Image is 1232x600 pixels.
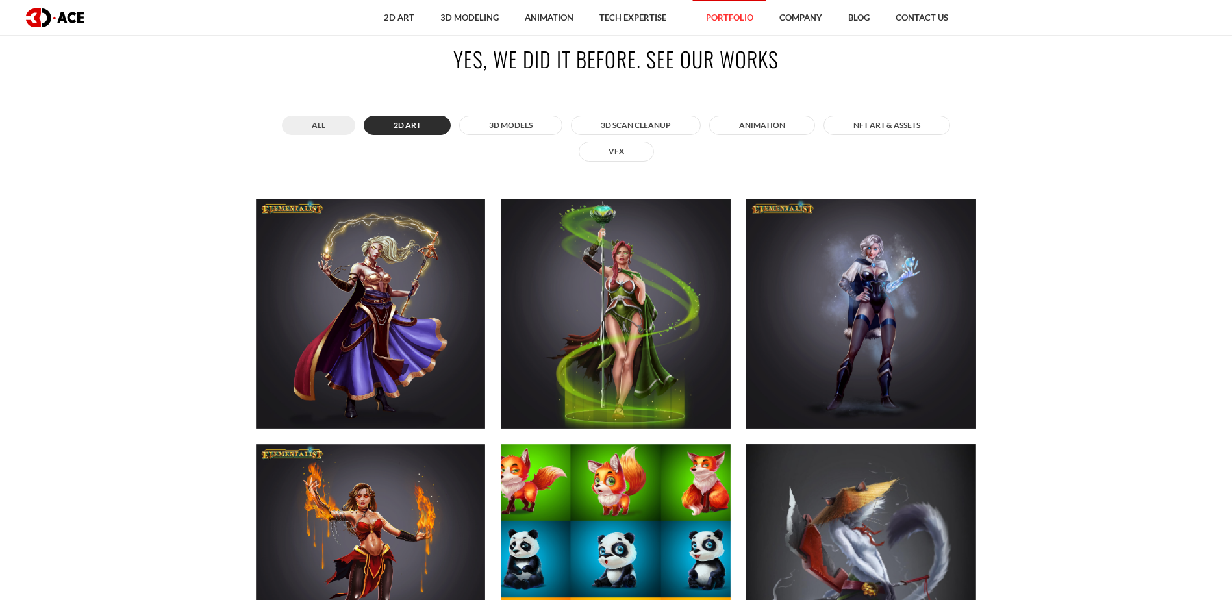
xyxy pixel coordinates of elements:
h2: Yes, we did it before. See our works [256,44,977,73]
button: 3D MODELS [459,116,562,135]
a: Elementalist, Nature [493,191,738,436]
button: 2D ART [364,116,451,135]
button: NFT art & assets [823,116,950,135]
button: VFX [579,142,654,161]
button: All [282,116,355,135]
a: Elementalist, Storm [248,191,494,436]
button: 3D Scan Cleanup [571,116,701,135]
button: ANIMATION [709,116,815,135]
img: logo dark [26,8,84,27]
a: Elementalist, Ice [738,191,984,436]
